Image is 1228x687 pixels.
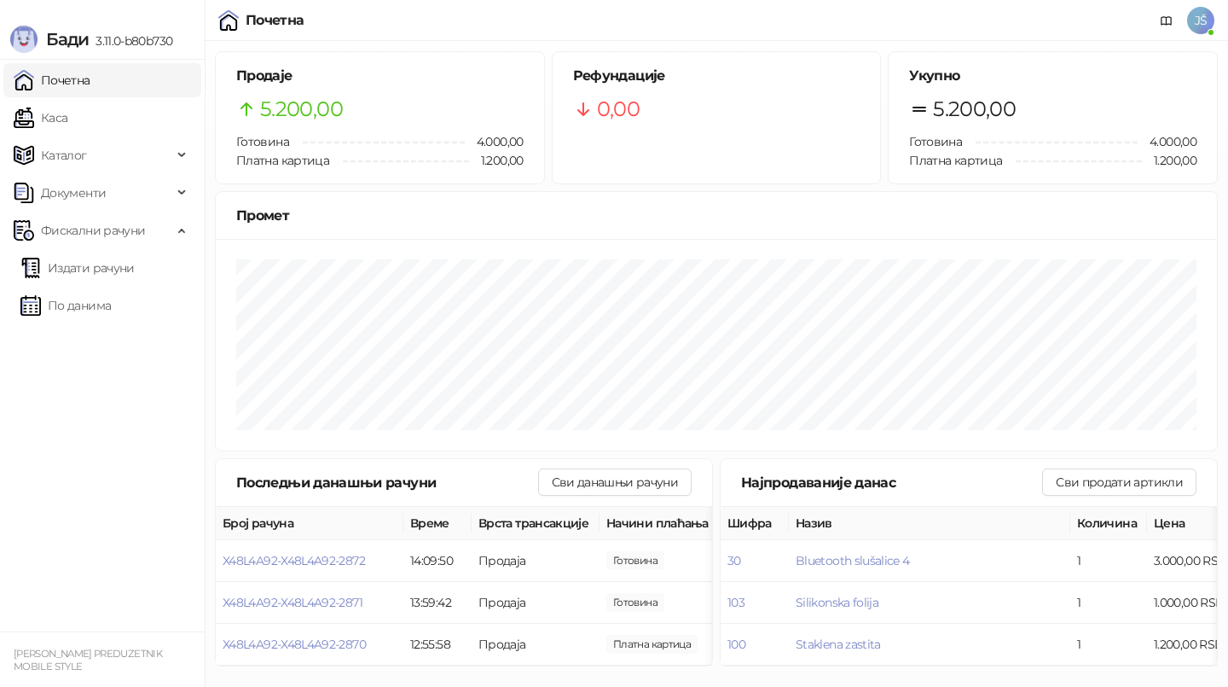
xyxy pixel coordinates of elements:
span: Фискални рачуни [41,213,145,247]
button: Bluetooth slušalice 4 [796,553,910,568]
span: 0,00 [597,93,640,125]
a: Документација [1153,7,1180,34]
span: 4.000,00 [465,132,524,151]
button: Сви продати артикли [1042,469,1196,496]
th: Начини плаћања [600,507,770,540]
span: Каталог [41,138,87,172]
span: 1.200,00 [606,635,698,654]
span: JŠ [1187,7,1214,34]
div: Најпродаваније данас [741,472,1042,493]
td: Продаја [472,540,600,582]
td: Продаја [472,582,600,624]
span: Платна картица [909,153,1002,168]
span: 3.11.0-b80b730 [89,33,172,49]
h5: Рефундације [573,66,860,86]
button: X48L4A92-X48L4A92-2870 [223,637,366,652]
td: 1 [1070,540,1147,582]
th: Назив [789,507,1070,540]
div: Последњи данашњи рачуни [236,472,538,493]
div: Промет [236,205,1196,226]
a: Почетна [14,63,90,97]
button: 100 [727,637,745,652]
small: [PERSON_NAME] PREDUZETNIK MOBILE STYLE [14,648,162,672]
th: Количина [1070,507,1147,540]
td: 14:09:50 [403,540,472,582]
button: X48L4A92-X48L4A92-2872 [223,553,365,568]
button: 30 [727,553,741,568]
span: Готовина [236,134,289,149]
td: Продаја [472,624,600,666]
span: 5.200,00 [933,93,1016,125]
th: Шифра [721,507,789,540]
button: 103 [727,595,744,610]
td: 13:59:42 [403,582,472,624]
button: Staklena zastita [796,637,881,652]
span: Бади [46,29,89,49]
span: 5.200,00 [260,93,343,125]
span: Документи [41,176,106,210]
span: 1.200,00 [469,151,524,170]
button: Сви данашњи рачуни [538,469,692,496]
button: Silikonska folija [796,595,878,610]
h5: Продаје [236,66,524,86]
button: X48L4A92-X48L4A92-2871 [223,595,362,610]
span: 4.000,00 [1138,132,1196,151]
th: Врста трансакције [472,507,600,540]
td: 12:55:58 [403,624,472,666]
div: Почетна [246,14,304,27]
span: Готовина [909,134,962,149]
h5: Укупно [909,66,1196,86]
a: Издати рачуни [20,251,135,285]
a: Каса [14,101,67,135]
td: 1 [1070,624,1147,666]
td: 1 [1070,582,1147,624]
th: Број рачуна [216,507,403,540]
span: 3.000,00 [606,551,664,570]
span: Платна картица [236,153,329,168]
span: 1.200,00 [1142,151,1196,170]
img: Logo [10,26,38,53]
th: Време [403,507,472,540]
a: По данима [20,288,111,323]
span: 1.000,00 [606,593,664,612]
